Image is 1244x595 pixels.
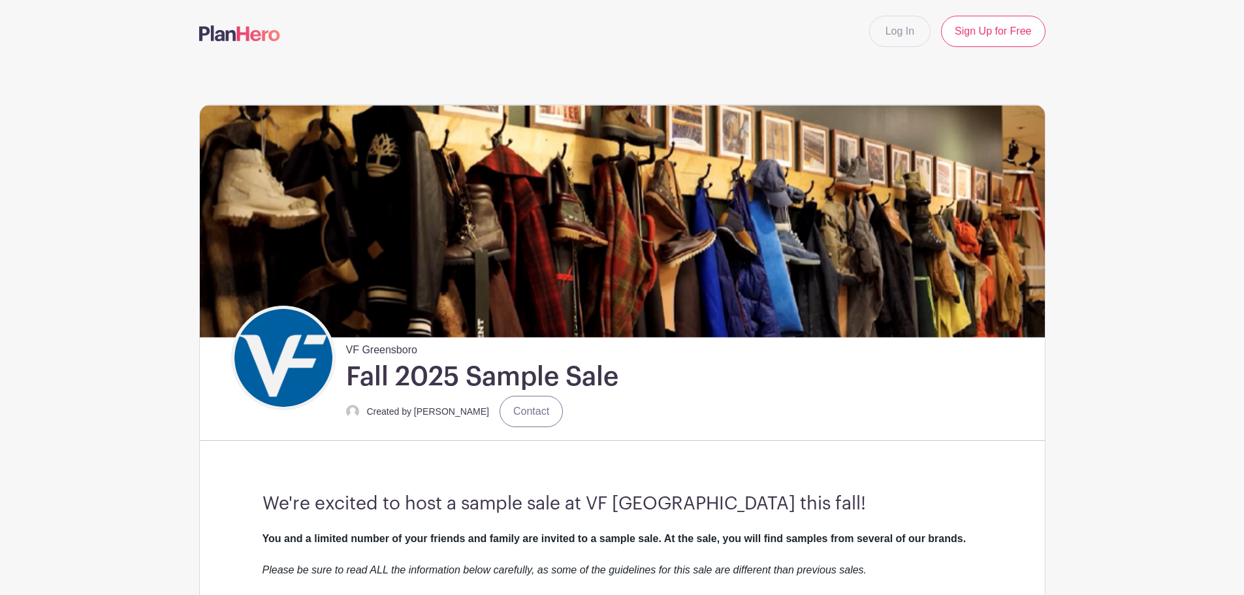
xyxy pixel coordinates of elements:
em: Please be sure to read ALL the information below carefully, as some of the guidelines for this sa... [263,564,867,575]
img: VF_Icon_FullColor_CMYK-small.png [234,309,332,407]
h1: Fall 2025 Sample Sale [346,361,618,393]
small: Created by [PERSON_NAME] [367,406,490,417]
h3: We're excited to host a sample sale at VF [GEOGRAPHIC_DATA] this fall! [263,493,982,515]
img: Sample%20Sale.png [200,105,1045,337]
span: VF Greensboro [346,337,417,358]
img: logo-507f7623f17ff9eddc593b1ce0a138ce2505c220e1c5a4e2b4648c50719b7d32.svg [199,25,280,41]
a: Log In [869,16,931,47]
a: Contact [500,396,563,427]
strong: You and a limited number of your friends and family are invited to a sample sale. At the sale, yo... [263,533,966,544]
a: Sign Up for Free [941,16,1045,47]
img: default-ce2991bfa6775e67f084385cd625a349d9dcbb7a52a09fb2fda1e96e2d18dcdb.png [346,405,359,418]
